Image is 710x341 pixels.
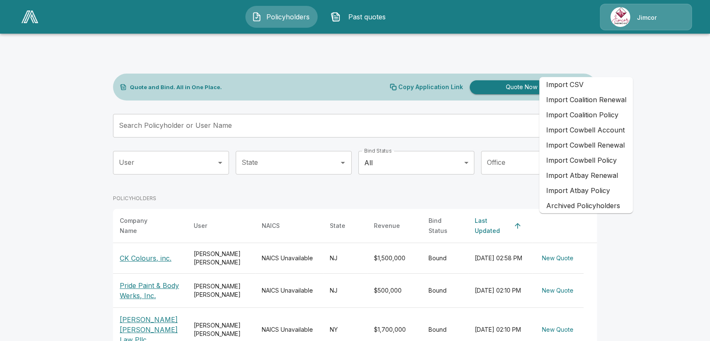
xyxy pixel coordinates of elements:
[539,168,633,183] a: Import Atbay Renewal
[262,221,280,231] div: NAICS
[539,92,633,107] a: Import Coalition Renewal
[252,12,262,22] img: Policyholders Icon
[637,13,657,22] p: Jimcor
[245,6,318,28] button: Policyholders IconPolicyholders
[323,243,367,274] td: NJ
[255,243,323,274] td: NAICS Unavailable
[468,243,532,274] td: [DATE] 02:58 PM
[130,85,222,90] p: Quote and Bind. All in One Place.
[466,80,573,94] a: Quote Now
[323,274,367,308] td: NJ
[331,12,341,22] img: Past quotes Icon
[364,147,392,154] label: Bind Status
[422,274,468,308] td: Bound
[539,322,577,338] button: New Quote
[120,280,180,301] p: Pride Paint & Body Werks, Inc.
[194,321,248,338] div: [PERSON_NAME] [PERSON_NAME]
[374,221,400,231] div: Revenue
[539,107,633,122] a: Import Coalition Policy
[539,251,577,266] button: New Quote
[120,253,171,263] p: CK Colours, inc.
[265,12,311,22] span: Policyholders
[468,274,532,308] td: [DATE] 02:10 PM
[324,6,397,28] button: Past quotes IconPast quotes
[475,216,510,236] div: Last Updated
[539,77,633,92] a: Import CSV
[422,209,468,243] th: Bind Status
[120,216,165,236] div: Company Name
[113,195,156,202] p: POLICYHOLDERS
[610,7,630,27] img: Agency Icon
[255,274,323,308] td: NAICS Unavailable
[539,183,633,198] a: Import Atbay Policy
[600,4,692,30] a: Agency IconJimcor
[344,12,390,22] span: Past quotes
[358,151,474,174] div: All
[539,198,633,213] a: Archived Policyholders
[539,122,633,137] a: Import Cowbell Account
[539,283,577,299] button: New Quote
[330,221,345,231] div: State
[367,274,422,308] td: $500,000
[422,243,468,274] td: Bound
[337,157,349,169] button: Open
[194,221,207,231] div: User
[398,84,463,90] p: Copy Application Link
[539,137,633,153] a: Import Cowbell Renewal
[194,282,248,299] div: [PERSON_NAME] [PERSON_NAME]
[367,243,422,274] td: $1,500,000
[21,11,38,23] img: AA Logo
[539,153,633,168] a: Import Cowbell Policy
[470,80,573,94] button: Quote Now
[214,157,226,169] button: Open
[194,250,248,267] div: [PERSON_NAME] [PERSON_NAME]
